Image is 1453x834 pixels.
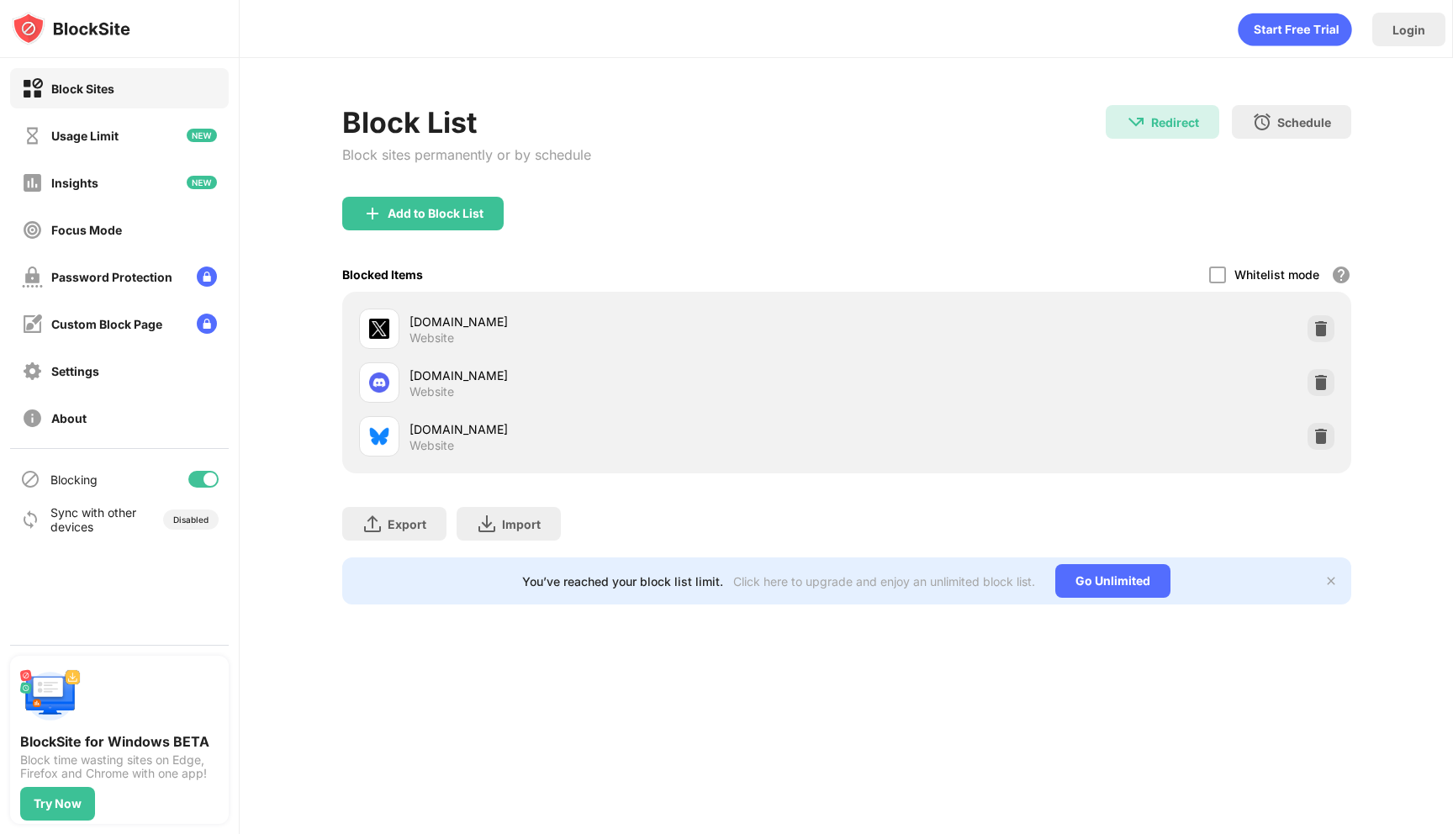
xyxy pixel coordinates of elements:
div: Disabled [173,515,209,525]
div: Usage Limit [51,129,119,143]
img: password-protection-off.svg [22,267,43,288]
img: favicons [369,372,389,393]
img: lock-menu.svg [197,267,217,287]
div: Try Now [34,797,82,810]
div: Redirect [1151,115,1199,129]
div: [DOMAIN_NAME] [409,313,847,330]
div: Blocking [50,472,98,487]
img: favicons [369,319,389,339]
div: BlockSite for Windows BETA [20,733,219,750]
img: time-usage-off.svg [22,125,43,146]
img: x-button.svg [1324,574,1338,588]
div: You’ve reached your block list limit. [522,574,723,589]
img: lock-menu.svg [197,314,217,334]
div: Focus Mode [51,223,122,237]
div: Blocked Items [342,267,423,282]
div: animation [1238,13,1352,46]
img: block-on.svg [22,78,43,99]
div: Export [388,517,426,531]
img: blocking-icon.svg [20,469,40,489]
div: About [51,411,87,425]
img: logo-blocksite.svg [12,12,130,45]
div: Add to Block List [388,207,483,220]
div: Website [409,384,454,399]
img: insights-off.svg [22,172,43,193]
div: Website [409,330,454,346]
img: new-icon.svg [187,176,217,189]
div: Block List [342,105,591,140]
img: about-off.svg [22,408,43,429]
div: Go Unlimited [1055,564,1170,598]
img: settings-off.svg [22,361,43,382]
div: Insights [51,176,98,190]
div: [DOMAIN_NAME] [409,367,847,384]
div: Settings [51,364,99,378]
img: new-icon.svg [187,129,217,142]
div: Website [409,438,454,453]
div: Block sites permanently or by schedule [342,146,591,163]
div: Password Protection [51,270,172,284]
img: focus-off.svg [22,219,43,240]
div: Click here to upgrade and enjoy an unlimited block list. [733,574,1035,589]
img: sync-icon.svg [20,509,40,530]
div: Block time wasting sites on Edge, Firefox and Chrome with one app! [20,753,219,780]
div: Sync with other devices [50,505,137,534]
div: Login [1392,23,1425,37]
div: [DOMAIN_NAME] [409,420,847,438]
div: Whitelist mode [1234,267,1319,282]
div: Schedule [1277,115,1331,129]
img: favicons [369,426,389,446]
div: Import [502,517,541,531]
div: Custom Block Page [51,317,162,331]
img: push-desktop.svg [20,666,81,726]
div: Block Sites [51,82,114,96]
img: customize-block-page-off.svg [22,314,43,335]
